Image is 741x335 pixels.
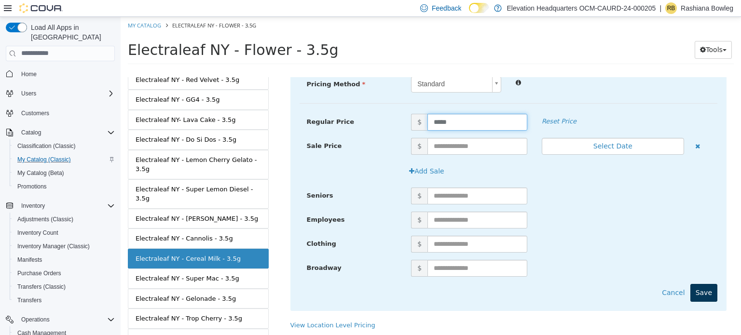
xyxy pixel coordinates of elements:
[15,297,122,307] div: Electraleaf NY - Trop Cherry - 3.5g
[15,58,119,68] div: Electraleaf NY - Red Velvet - 3.5g
[10,267,119,280] button: Purchase Orders
[14,241,115,252] span: Inventory Manager (Classic)
[421,101,456,108] em: Reset Price
[14,181,115,192] span: Promotions
[2,87,119,100] button: Users
[17,107,115,119] span: Customers
[10,180,119,193] button: Promotions
[186,125,221,133] span: Sale Price
[186,247,221,255] span: Broadway
[14,254,46,266] a: Manifests
[283,146,329,163] button: Add Sale
[290,243,307,260] span: $
[17,215,73,223] span: Adjustments (Classic)
[290,97,307,114] span: $
[665,2,677,14] div: Rashiana Bowleg
[17,127,115,138] span: Catalog
[10,240,119,253] button: Inventory Manager (Classic)
[17,242,90,250] span: Inventory Manager (Classic)
[21,202,45,210] span: Inventory
[2,199,119,213] button: Inventory
[2,106,119,120] button: Customers
[14,167,115,179] span: My Catalog (Beta)
[2,313,119,326] button: Operations
[15,118,116,128] div: Electraleaf NY - Do Si Dos - 3.5g
[10,139,119,153] button: Classification (Classic)
[186,223,216,230] span: Clothing
[10,213,119,226] button: Adjustments (Classic)
[14,181,51,192] a: Promotions
[17,169,64,177] span: My Catalog (Beta)
[15,217,112,227] div: Electraleaf NY - Cannolis - 3.5g
[15,237,120,247] div: Electraleaf NY - Cereal Milk - 3.5g
[10,294,119,307] button: Transfers
[21,109,49,117] span: Customers
[17,314,115,325] span: Operations
[14,254,115,266] span: Manifests
[17,229,58,237] span: Inventory Count
[17,68,115,80] span: Home
[290,171,307,188] span: $
[14,214,115,225] span: Adjustments (Classic)
[290,121,307,138] span: $
[15,138,140,157] div: Electraleaf NY - Lemon Cherry Gelato - 3.5g
[14,227,115,239] span: Inventory Count
[17,314,54,325] button: Operations
[17,156,71,163] span: My Catalog (Classic)
[570,267,597,285] button: Save
[17,142,76,150] span: Classification (Classic)
[186,64,245,71] span: Pricing Method
[15,168,140,187] div: Electraleaf NY - Super Lemon Diesel - 3.5g
[15,317,126,327] div: Electraleaf NY - Coconut Flan - 3.5g
[2,67,119,81] button: Home
[14,268,65,279] a: Purchase Orders
[17,88,115,99] span: Users
[17,183,47,190] span: Promotions
[15,98,115,108] div: Electraleaf NY- Lava Cake - 3.5g
[21,70,37,78] span: Home
[52,5,136,12] span: Electraleaf NY - Flower - 3.5g
[21,316,50,323] span: Operations
[290,219,307,236] span: $
[14,295,45,306] a: Transfers
[536,267,569,285] button: Cancel
[10,153,119,166] button: My Catalog (Classic)
[14,295,115,306] span: Transfers
[17,88,40,99] button: Users
[14,167,68,179] a: My Catalog (Beta)
[17,68,41,80] a: Home
[15,277,115,287] div: Electraleaf NY - Gelonade - 3.5g
[10,253,119,267] button: Manifests
[14,140,115,152] span: Classification (Classic)
[469,3,489,13] input: Dark Mode
[10,166,119,180] button: My Catalog (Beta)
[7,25,218,41] span: Electraleaf NY - Flower - 3.5g
[170,305,255,312] a: View Location Level Pricing
[27,23,115,42] span: Load All Apps in [GEOGRAPHIC_DATA]
[17,200,115,212] span: Inventory
[15,257,119,267] div: Electraleaf NY - Super Mac - 3.5g
[507,2,656,14] p: Elevation Headquarters OCM-CAURD-24-000205
[17,283,66,291] span: Transfers (Classic)
[14,241,94,252] a: Inventory Manager (Classic)
[2,126,119,139] button: Catalog
[186,101,233,108] span: Regular Price
[14,140,80,152] a: Classification (Classic)
[186,199,224,206] span: Employees
[290,59,381,76] a: Standard
[10,280,119,294] button: Transfers (Classic)
[421,121,563,138] button: Select Date
[659,2,661,14] p: |
[7,5,41,12] a: My Catalog
[667,2,675,14] span: RB
[17,107,53,119] a: Customers
[681,2,733,14] p: Rashiana Bowleg
[14,281,115,293] span: Transfers (Classic)
[14,281,69,293] a: Transfers (Classic)
[15,78,99,88] div: Electraleaf NY - GG4 - 3.5g
[469,13,469,13] span: Dark Mode
[14,268,115,279] span: Purchase Orders
[291,60,368,75] span: Standard
[15,197,137,207] div: Electraleaf NY - [PERSON_NAME] - 3.5g
[21,90,36,97] span: Users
